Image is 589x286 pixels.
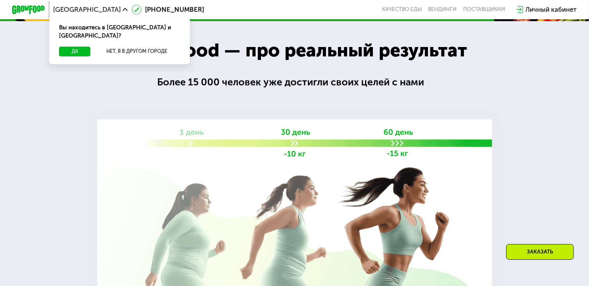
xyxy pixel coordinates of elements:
[94,47,180,56] button: Нет, я в другом городе
[132,5,204,14] a: [PHONE_NUMBER]
[53,6,121,13] span: [GEOGRAPHIC_DATA]
[428,6,457,13] a: Вендинги
[49,17,190,47] div: Вы находитесь в [GEOGRAPHIC_DATA] и [GEOGRAPHIC_DATA]?
[109,36,480,65] div: Grow Food — про реальный результат
[59,47,91,56] button: Да
[157,75,432,90] div: Более 15 000 человек уже достигли своих целей с нами
[526,5,577,14] div: Личный кабинет
[463,6,505,13] div: поставщикам
[382,6,422,13] a: Качество еды
[506,244,574,260] div: Заказать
